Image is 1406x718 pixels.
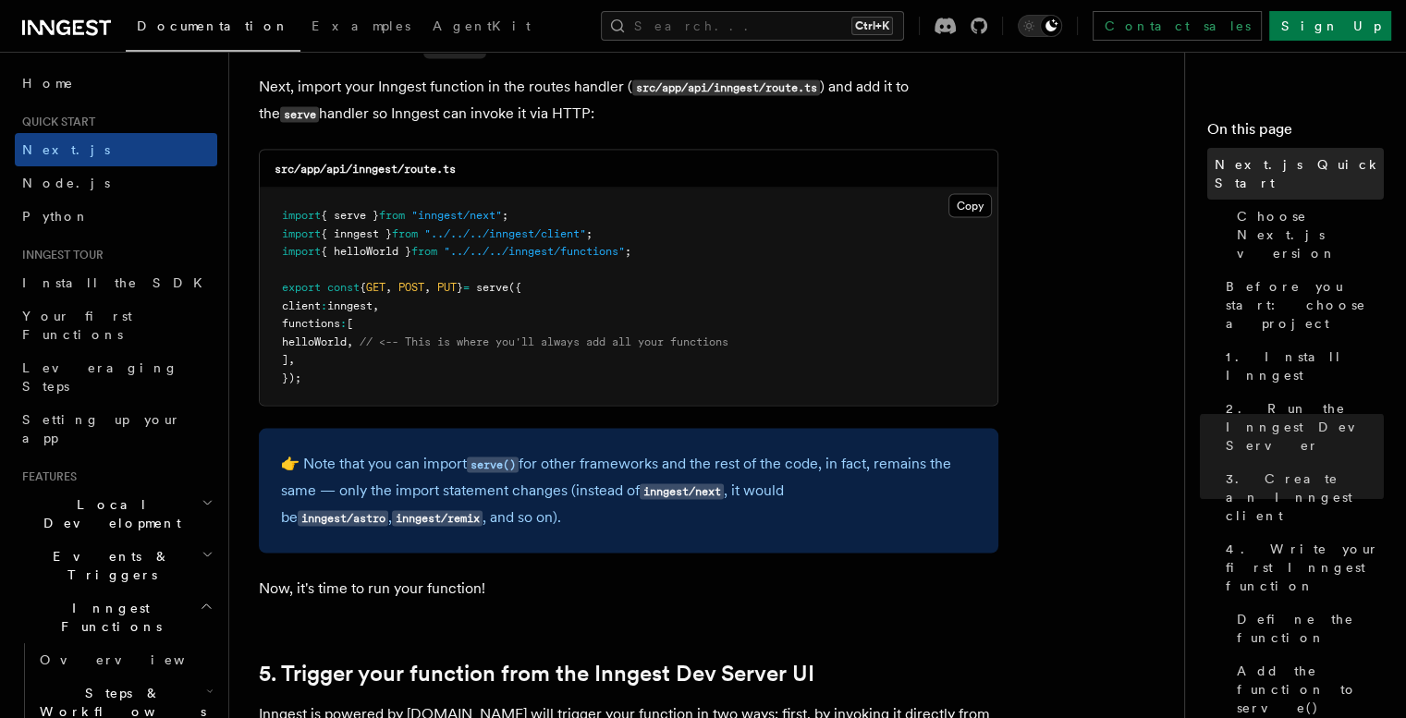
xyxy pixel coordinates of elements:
[137,18,289,33] span: Documentation
[15,599,200,636] span: Inngest Functions
[22,412,181,445] span: Setting up your app
[851,17,893,35] kbd: Ctrl+K
[259,74,998,128] p: Next, import your Inngest function in the routes handler ( ) and add it to the handler so Inngest...
[502,209,508,222] span: ;
[398,281,424,294] span: POST
[1237,610,1384,647] span: Define the function
[280,107,319,123] code: serve
[40,652,230,667] span: Overview
[340,317,347,330] span: :
[1093,11,1262,41] a: Contact sales
[1218,462,1384,532] a: 3. Create an Inngest client
[22,360,178,394] span: Leveraging Steps
[1215,155,1384,192] span: Next.js Quick Start
[392,511,483,527] code: inngest/remix
[15,115,95,129] span: Quick start
[126,6,300,52] a: Documentation
[476,281,508,294] span: serve
[347,335,353,348] span: ,
[1218,340,1384,392] a: 1. Install Inngest
[1218,532,1384,602] a: 4. Write your first Inngest function
[259,576,998,602] p: Now, it's time to run your function!
[508,281,521,294] span: ({
[373,299,379,312] span: ,
[282,227,321,240] span: import
[1226,347,1384,384] span: 1. Install Inngest
[321,245,411,258] span: { helloWorld }
[32,643,217,676] a: Overview
[948,194,992,218] button: Copy
[437,281,457,294] span: PUT
[347,317,353,330] span: [
[411,209,502,222] span: "inngest/next"
[282,317,340,330] span: functions
[259,661,814,687] a: 5. Trigger your function from the Inngest Dev Server UI
[1237,207,1384,262] span: Choose Next.js version
[15,248,104,262] span: Inngest tour
[321,227,392,240] span: { inngest }
[22,74,74,92] span: Home
[312,18,410,33] span: Examples
[467,457,519,473] code: serve()
[1018,15,1062,37] button: Toggle dark mode
[321,299,327,312] span: :
[321,209,379,222] span: { serve }
[15,540,217,591] button: Events & Triggers
[15,488,217,540] button: Local Development
[15,547,202,584] span: Events & Triggers
[300,6,422,50] a: Examples
[15,200,217,233] a: Python
[625,245,631,258] span: ;
[1229,200,1384,270] a: Choose Next.js version
[22,309,132,342] span: Your first Functions
[15,495,202,532] span: Local Development
[298,511,388,527] code: inngest/astro
[601,11,904,41] button: Search...Ctrl+K
[422,6,542,50] a: AgentKit
[424,281,431,294] span: ,
[1269,11,1391,41] a: Sign Up
[1207,148,1384,200] a: Next.js Quick Start
[444,245,625,258] span: "../../../inngest/functions"
[1229,602,1384,654] a: Define the function
[15,133,217,166] a: Next.js
[433,18,531,33] span: AgentKit
[1218,270,1384,340] a: Before you start: choose a project
[457,281,463,294] span: }
[1226,399,1384,455] span: 2. Run the Inngest Dev Server
[1207,118,1384,148] h4: On this page
[379,209,405,222] span: from
[467,455,519,472] a: serve()
[1218,392,1384,462] a: 2. Run the Inngest Dev Server
[282,335,347,348] span: helloWorld
[327,299,373,312] span: inngest
[1226,540,1384,595] span: 4. Write your first Inngest function
[15,299,217,351] a: Your first Functions
[640,484,724,500] code: inngest/next
[288,353,295,366] span: ,
[392,227,418,240] span: from
[281,451,976,531] p: 👉 Note that you can import for other frameworks and the rest of the code, in fact, remains the sa...
[385,281,392,294] span: ,
[22,209,90,224] span: Python
[586,227,593,240] span: ;
[282,281,321,294] span: export
[282,299,321,312] span: client
[282,209,321,222] span: import
[632,80,820,96] code: src/app/api/inngest/route.ts
[15,266,217,299] a: Install the SDK
[15,166,217,200] a: Node.js
[1226,469,1384,525] span: 3. Create an Inngest client
[360,335,728,348] span: // <-- This is where you'll always add all your functions
[22,275,214,290] span: Install the SDK
[15,67,217,100] a: Home
[366,281,385,294] span: GET
[327,281,360,294] span: const
[282,353,288,366] span: ]
[1226,277,1384,333] span: Before you start: choose a project
[15,469,77,484] span: Features
[1237,662,1384,717] span: Add the function to serve()
[22,142,110,157] span: Next.js
[22,176,110,190] span: Node.js
[282,371,301,384] span: });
